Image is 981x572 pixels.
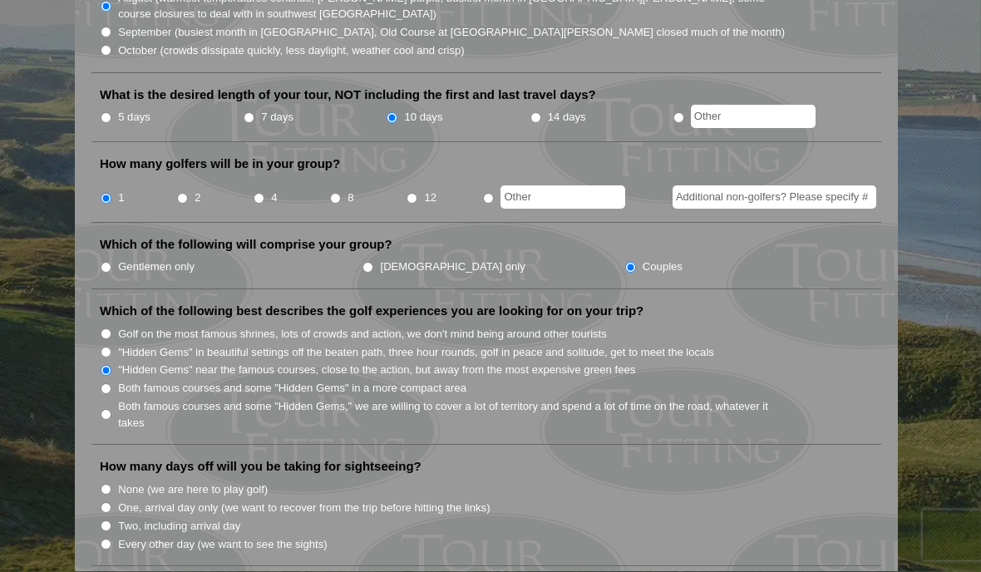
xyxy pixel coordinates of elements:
label: Two, including arrival day [118,519,240,535]
label: Which of the following best describes the golf experiences you are looking for on your trip? [100,303,643,320]
label: "Hidden Gems" in beautiful settings off the beaten path, three hour rounds, golf in peace and sol... [118,345,714,362]
label: 12 [424,190,436,207]
label: September (busiest month in [GEOGRAPHIC_DATA], Old Course at [GEOGRAPHIC_DATA][PERSON_NAME] close... [118,25,785,42]
label: Gentlemen only [118,259,195,276]
input: Other [691,106,816,129]
label: 2 [195,190,200,207]
label: 4 [271,190,277,207]
label: 14 days [548,110,586,126]
label: What is the desired length of your tour, NOT including the first and last travel days? [100,87,596,104]
label: How many days off will you be taking for sightseeing? [100,459,421,476]
label: October (crowds dissipate quickly, less daylight, weather cool and crisp) [118,43,465,60]
label: 10 days [405,110,443,126]
label: 8 [348,190,353,207]
label: "Hidden Gems" near the famous courses, close to the action, but away from the most expensive gree... [118,362,635,379]
input: Other [500,186,625,210]
label: 1 [118,190,124,207]
label: None (we are here to play golf) [118,482,268,499]
label: Couples [643,259,683,276]
label: How many golfers will be in your group? [100,156,340,173]
label: Which of the following will comprise your group? [100,237,392,254]
label: One, arrival day only (we want to recover from the trip before hitting the links) [118,500,490,517]
input: Additional non-golfers? Please specify # [673,186,876,210]
label: 7 days [261,110,293,126]
label: 5 days [118,110,150,126]
label: Both famous courses and some "Hidden Gems," we are willing to cover a lot of territory and spend ... [118,399,786,431]
label: Both famous courses and some "Hidden Gems" in a more compact area [118,381,466,397]
label: Golf on the most famous shrines, lots of crowds and action, we don't mind being around other tour... [118,327,607,343]
label: [DEMOGRAPHIC_DATA] only [381,259,525,276]
label: Every other day (we want to see the sights) [118,537,327,554]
